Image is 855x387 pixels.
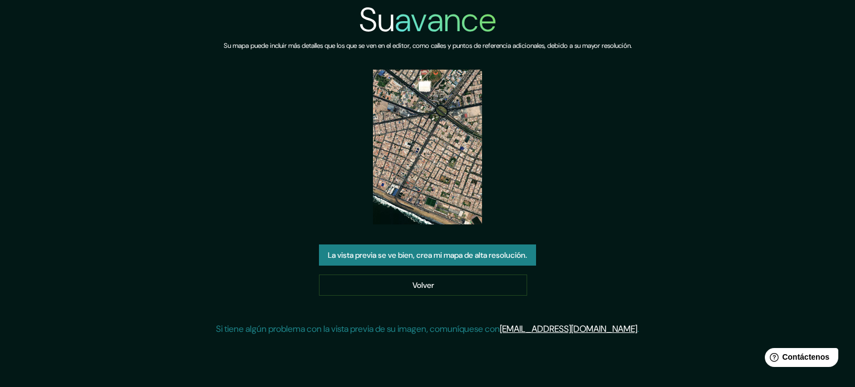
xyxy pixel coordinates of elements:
a: [EMAIL_ADDRESS][DOMAIN_NAME] [500,323,637,335]
font: Volver [412,280,434,290]
font: Su mapa puede incluir más detalles que los que se ven en el editor, como calles y puntos de refer... [224,41,632,50]
font: La vista previa se ve bien, crea mi mapa de alta resolución. [328,250,527,260]
img: vista previa del mapa creado [373,70,483,224]
button: La vista previa se ve bien, crea mi mapa de alta resolución. [319,244,536,266]
iframe: Lanzador de widgets de ayuda [756,344,843,375]
a: Volver [319,275,527,296]
font: . [637,323,639,335]
font: Si tiene algún problema con la vista previa de su imagen, comuníquese con [216,323,500,335]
